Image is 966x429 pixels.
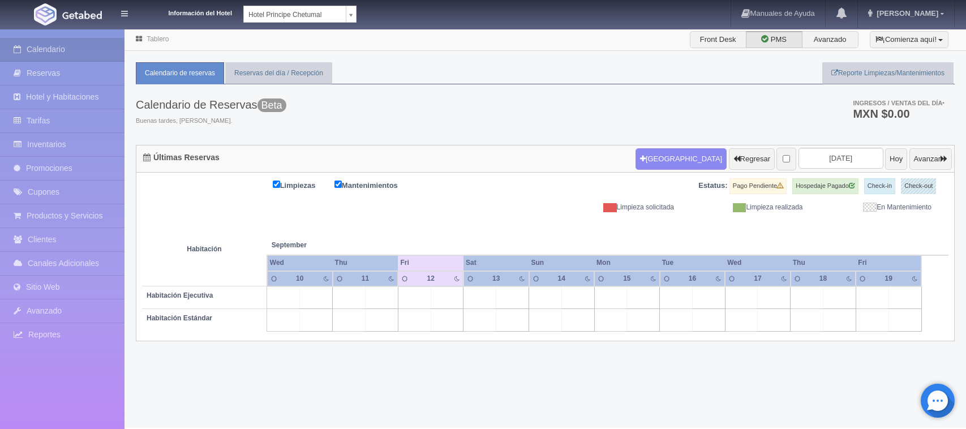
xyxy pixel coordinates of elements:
label: Estatus: [698,181,727,191]
div: En Mantenimiento [812,203,941,212]
div: 19 [879,274,899,284]
button: Regresar [729,148,775,170]
span: Hotel Principe Chetumal [248,6,341,23]
th: Sun [529,255,595,271]
img: Getabed [62,11,102,19]
span: [PERSON_NAME] [874,9,938,18]
div: 14 [552,274,572,284]
h3: Calendario de Reservas [136,98,286,111]
a: Reporte Limpiezas/Mantenimientos [822,62,954,84]
label: PMS [746,31,802,48]
img: Getabed [34,3,57,25]
a: Hotel Principe Chetumal [243,6,357,23]
th: Fri [856,255,921,271]
label: Avanzado [802,31,858,48]
label: Check-in [864,178,895,194]
th: Mon [594,255,660,271]
label: Check-out [901,178,936,194]
label: Pago Pendiente [729,178,787,194]
button: [GEOGRAPHIC_DATA] [636,148,727,170]
div: 13 [486,274,506,284]
button: ¡Comienza aquí! [870,31,948,48]
div: 17 [748,274,767,284]
label: Mantenimientos [334,178,415,191]
th: Sat [463,255,529,271]
input: Limpiezas [273,181,280,188]
a: Tablero [147,35,169,43]
button: Hoy [885,148,907,170]
b: Habitación Ejecutiva [147,291,213,299]
button: Avanzar [909,148,952,170]
span: September [272,241,394,250]
div: 11 [355,274,375,284]
th: Fri [398,255,463,271]
span: Ingresos / Ventas del día [853,100,944,106]
b: Habitación Estándar [147,314,212,322]
span: Beta [257,98,286,112]
div: Limpieza solicitada [554,203,683,212]
label: Hospedaje Pagado [792,178,858,194]
div: Limpieza realizada [682,203,812,212]
div: 12 [421,274,441,284]
div: 10 [290,274,310,284]
th: Thu [791,255,856,271]
label: Front Desk [690,31,746,48]
th: Tue [660,255,725,271]
span: Buenas tardes, [PERSON_NAME]. [136,117,286,126]
dt: Información del Hotel [141,6,232,18]
h4: Últimas Reservas [143,153,220,162]
div: 18 [813,274,833,284]
div: 15 [617,274,637,284]
strong: Habitación [187,245,221,253]
a: Reservas del día / Recepción [225,62,332,84]
label: Limpiezas [273,178,333,191]
th: Thu [333,255,398,271]
div: 16 [682,274,702,284]
th: Wed [267,255,333,271]
th: Wed [725,255,791,271]
h3: MXN $0.00 [853,108,944,119]
a: Calendario de reservas [136,62,224,84]
input: Mantenimientos [334,181,342,188]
